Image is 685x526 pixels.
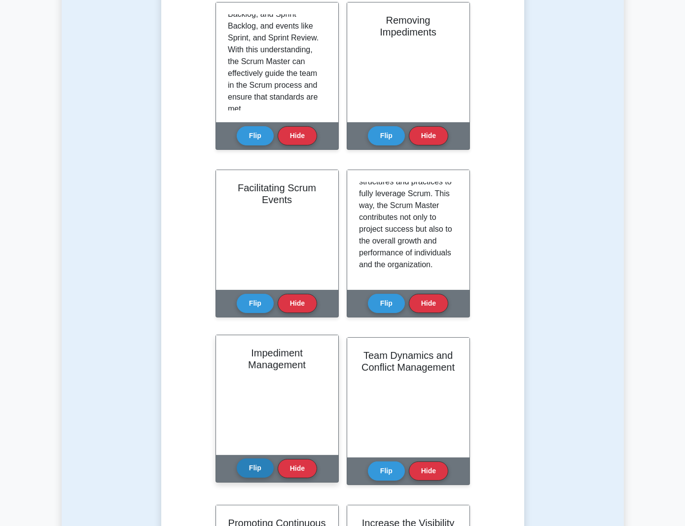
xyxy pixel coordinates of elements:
button: Hide [278,294,317,313]
button: Flip [368,461,405,481]
h2: Impediment Management [228,347,326,371]
h2: Facilitating Scrum Events [228,182,326,206]
button: Flip [368,126,405,145]
button: Hide [409,461,448,481]
button: Flip [237,126,274,145]
button: Hide [409,126,448,145]
button: Flip [237,294,274,313]
button: Flip [368,294,405,313]
button: Hide [278,126,317,145]
button: Flip [237,458,274,478]
button: Hide [409,294,448,313]
h2: Removing Impediments [359,14,458,38]
h2: Team Dynamics and Conflict Management [359,350,458,373]
button: Hide [278,459,317,478]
